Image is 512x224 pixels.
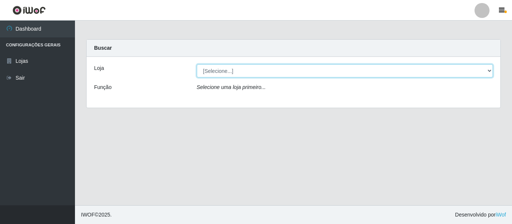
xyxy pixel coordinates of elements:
[12,6,46,15] img: CoreUI Logo
[94,45,112,51] strong: Buscar
[81,211,112,219] span: © 2025 .
[455,211,506,219] span: Desenvolvido por
[94,83,112,91] label: Função
[81,212,95,218] span: IWOF
[94,64,104,72] label: Loja
[496,212,506,218] a: iWof
[197,84,266,90] i: Selecione uma loja primeiro...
